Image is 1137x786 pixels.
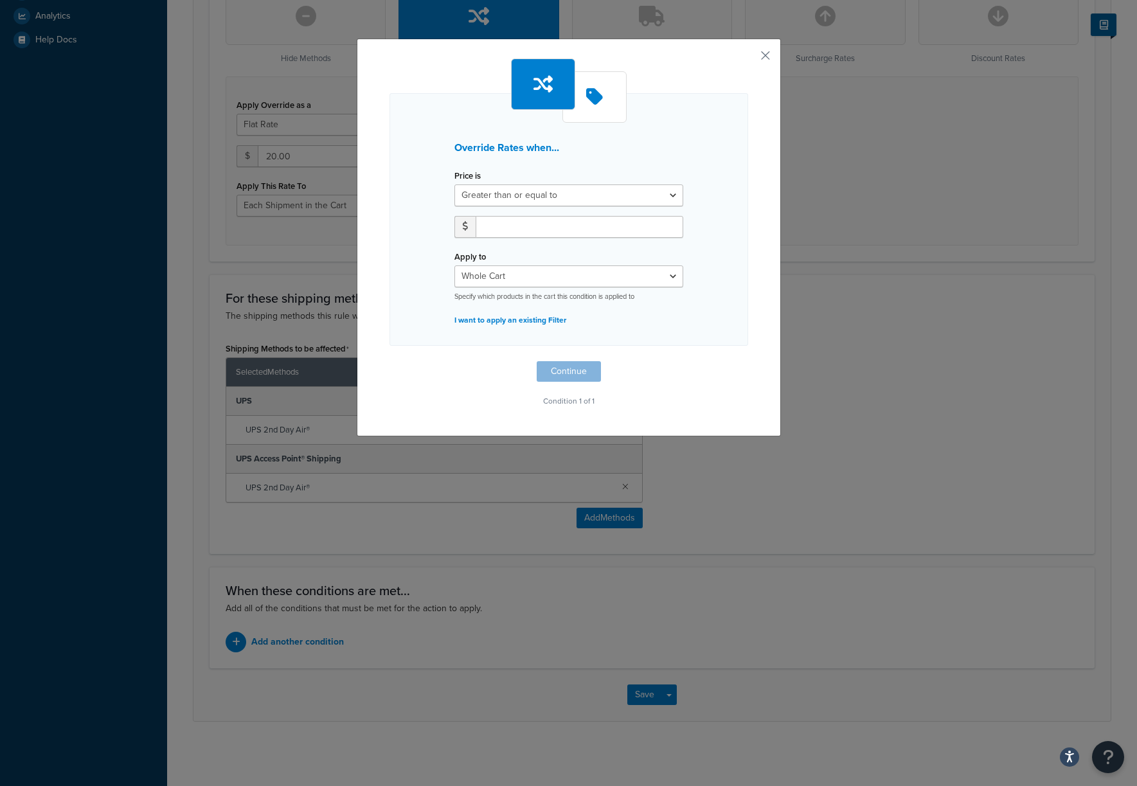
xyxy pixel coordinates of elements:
p: Specify which products in the cart this condition is applied to [454,292,683,301]
label: Price is [454,171,481,181]
h3: Override Rates when... [454,142,683,154]
p: I want to apply an existing Filter [454,311,683,329]
p: Condition 1 of 1 [389,392,748,410]
label: Apply to [454,252,486,262]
